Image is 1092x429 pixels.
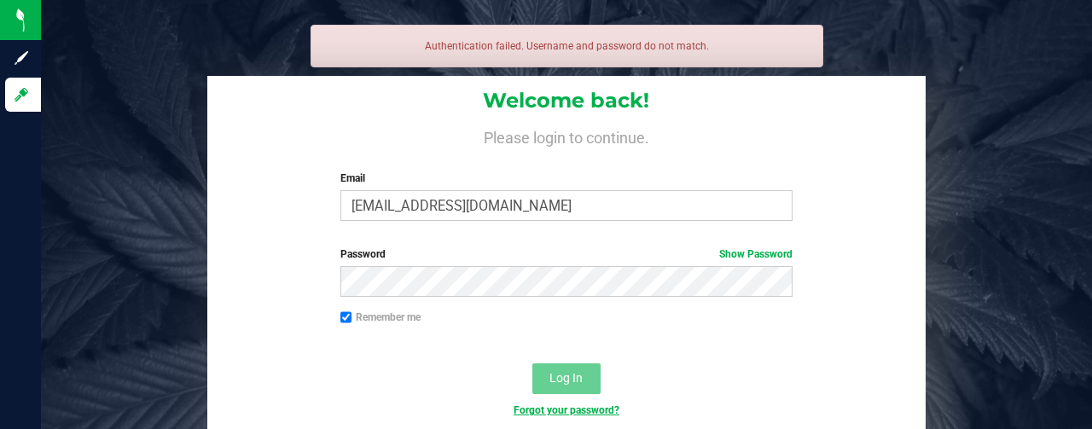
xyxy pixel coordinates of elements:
[13,86,30,103] inline-svg: Log in
[340,248,386,260] span: Password
[13,49,30,67] inline-svg: Sign up
[549,371,583,385] span: Log In
[207,126,925,147] h4: Please login to continue.
[514,404,619,416] a: Forgot your password?
[207,90,925,112] h1: Welcome back!
[532,363,601,394] button: Log In
[311,25,823,67] div: Authentication failed. Username and password do not match.
[340,171,793,186] label: Email
[719,248,793,260] a: Show Password
[340,310,421,325] label: Remember me
[340,311,352,323] input: Remember me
